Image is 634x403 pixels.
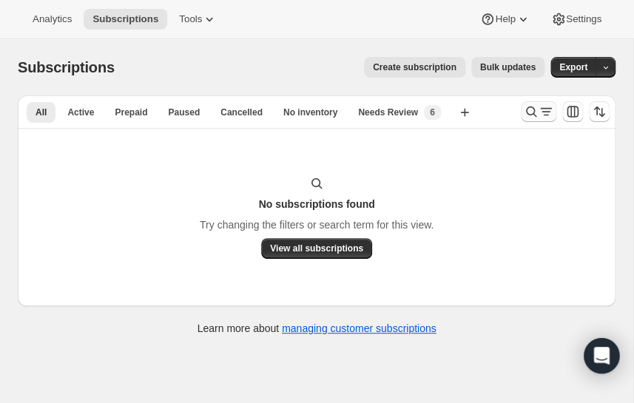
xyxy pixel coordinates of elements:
span: Analytics [33,13,72,25]
span: Cancelled [220,106,263,118]
button: Customize table column order and visibility [562,101,583,122]
span: Needs Review [358,106,418,118]
span: All [36,106,47,118]
button: Analytics [24,9,81,30]
button: Search and filter results [521,101,556,122]
span: Prepaid [115,106,147,118]
button: Settings [542,9,610,30]
span: Subscriptions [92,13,158,25]
span: Help [495,13,515,25]
button: Create new view [453,102,476,123]
button: View all subscriptions [261,238,372,259]
button: Export [550,57,596,78]
button: Sort the results [589,101,610,122]
button: Create subscription [364,57,465,78]
span: Tools [179,13,202,25]
h3: No subscriptions found [258,197,374,211]
span: Bulk updates [480,61,536,73]
a: managing customer subscriptions [282,322,436,334]
span: Export [559,61,587,73]
p: Learn more about [198,321,436,336]
button: Tools [170,9,226,30]
button: Help [471,9,539,30]
span: No inventory [283,106,337,118]
span: Subscriptions [18,59,115,75]
p: Try changing the filters or search term for this view. [200,217,434,232]
span: Create subscription [373,61,456,73]
span: Paused [168,106,200,118]
span: Active [67,106,94,118]
div: Open Intercom Messenger [584,338,619,373]
span: Settings [566,13,601,25]
span: View all subscriptions [270,243,363,254]
span: 6 [430,106,435,118]
button: Subscriptions [84,9,167,30]
button: Bulk updates [471,57,544,78]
